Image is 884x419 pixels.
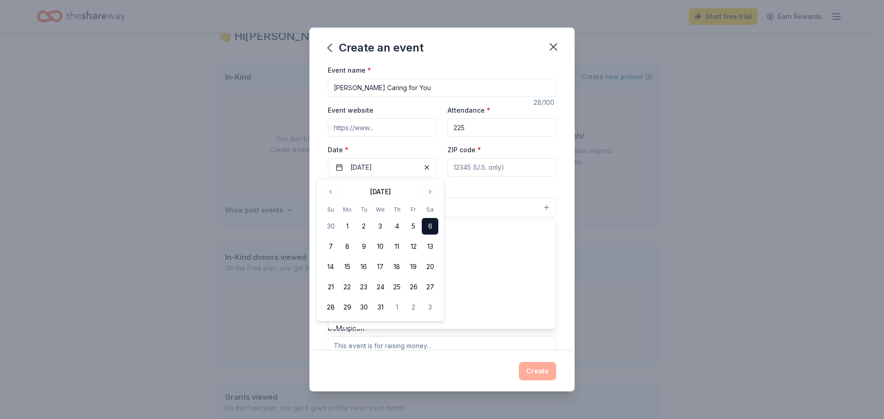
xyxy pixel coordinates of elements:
[355,299,372,316] button: 30
[422,299,438,316] button: 3
[339,299,355,316] button: 29
[322,279,339,295] button: 21
[405,238,422,255] button: 12
[355,205,372,214] th: Tuesday
[370,186,391,197] div: [DATE]
[355,238,372,255] button: 9
[405,205,422,214] th: Friday
[372,258,389,275] button: 17
[389,299,405,316] button: 1
[422,258,438,275] button: 20
[372,279,389,295] button: 24
[355,279,372,295] button: 23
[389,279,405,295] button: 25
[322,205,339,214] th: Sunday
[339,238,355,255] button: 8
[372,238,389,255] button: 10
[339,279,355,295] button: 22
[339,218,355,235] button: 1
[389,258,405,275] button: 18
[339,205,355,214] th: Monday
[355,258,372,275] button: 16
[372,205,389,214] th: Wednesday
[405,279,422,295] button: 26
[389,205,405,214] th: Thursday
[372,299,389,316] button: 31
[389,238,405,255] button: 11
[322,299,339,316] button: 28
[355,218,372,235] button: 2
[389,218,405,235] button: 4
[422,205,438,214] th: Saturday
[424,185,436,198] button: Go to next month
[422,279,438,295] button: 27
[405,258,422,275] button: 19
[372,218,389,235] button: 3
[405,218,422,235] button: 5
[422,238,438,255] button: 13
[322,218,339,235] button: 30
[405,299,422,316] button: 2
[336,322,548,334] span: Music
[324,185,337,198] button: Go to previous month
[322,238,339,255] button: 7
[322,258,339,275] button: 14
[422,218,438,235] button: 6
[339,258,355,275] button: 15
